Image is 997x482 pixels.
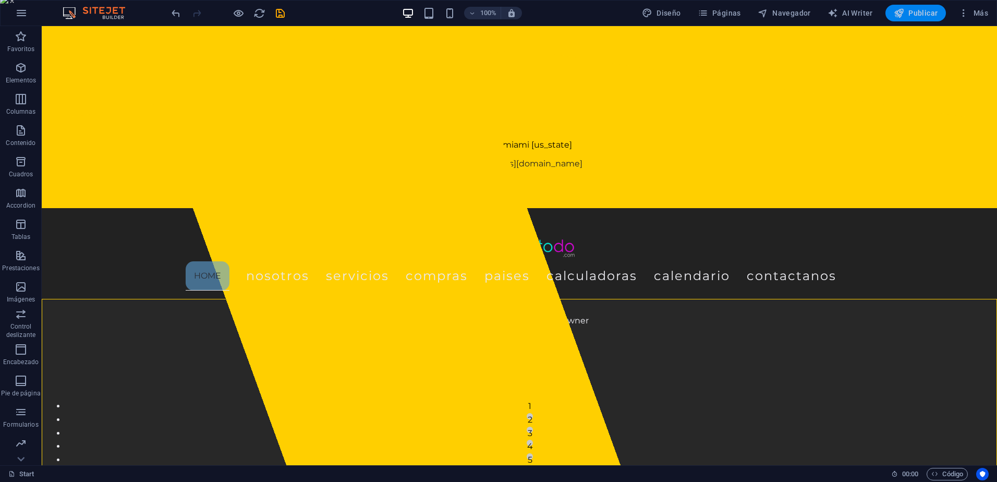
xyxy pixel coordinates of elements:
p: Prestaciones [2,264,39,272]
span: Navegador [758,8,811,18]
button: Código [927,468,968,480]
div: Diseño (Ctrl+Alt+Y) [638,5,685,21]
p: Formularios [3,420,38,429]
button: 4 [485,414,491,420]
h6: Tiempo de la sesión [891,468,919,480]
button: 100% [464,7,501,19]
span: 00 00 [902,468,918,480]
span: Miami [US_STATE] [461,114,530,124]
i: Deshacer: Editar cabecera (Ctrl+Z) [170,7,182,19]
span: AI Writer [828,8,873,18]
p: Elementos [6,76,36,85]
i: Guardar (Ctrl+S) [274,7,286,19]
p: Cuadros [9,170,33,178]
button: Páginas [694,5,745,21]
img: Editor Logo [60,7,138,19]
span: Más [958,8,988,18]
p: Tablas [11,233,31,241]
p: Encabezado [3,358,39,366]
button: Navegador [753,5,815,21]
button: Más [954,5,992,21]
p: Marketing [6,452,35,460]
i: Al redimensionar, ajustar el nivel de zoom automáticamente para ajustarse al dispositivo elegido. [507,8,516,18]
p: Favoritos [7,45,34,53]
span: 33166 [532,114,555,124]
button: Haz clic para salir del modo de previsualización y seguir editando [232,7,245,19]
span: Código [931,468,963,480]
span: Páginas [698,8,741,18]
button: reload [253,7,265,19]
p: , [232,112,715,126]
span: : [909,470,911,478]
span: Diseño [642,8,681,18]
button: save [274,7,286,19]
p: Pie de página [1,389,40,397]
button: 5 [485,427,491,433]
p: Imágenes [7,295,35,304]
p: Columnas [6,107,36,116]
button: Publicar [885,5,946,21]
button: undo [169,7,182,19]
button: 1 [485,373,491,380]
button: 3 [485,401,491,407]
p: Contenido [6,139,35,147]
span: Publicar [894,8,938,18]
a: Haz clic para cancelar la selección y doble clic para abrir páginas [8,468,34,480]
button: Usercentrics [976,468,989,480]
button: 2 [485,387,491,393]
i: Volver a cargar página [253,7,265,19]
h6: 100% [480,7,496,19]
button: Diseño [638,5,685,21]
button: AI Writer [823,5,877,21]
p: Accordion [6,201,35,210]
